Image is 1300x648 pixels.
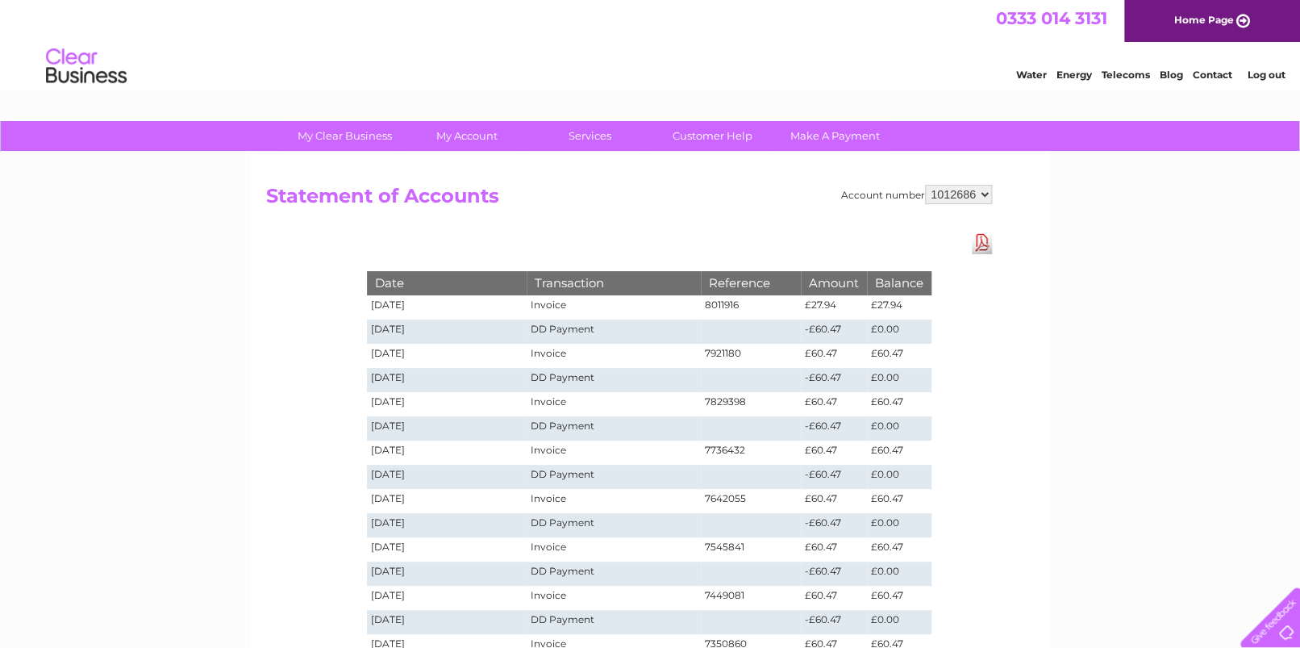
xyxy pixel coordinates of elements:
td: DD Payment [527,416,701,441]
td: [DATE] [367,320,527,344]
td: £60.47 [867,489,931,513]
a: My Clear Business [278,121,411,151]
td: [DATE] [367,610,527,634]
td: -£60.47 [801,513,867,537]
div: Clear Business is a trading name of Verastar Limited (registered in [GEOGRAPHIC_DATA] No. 3667643... [270,9,1032,78]
td: [DATE] [367,586,527,610]
td: £60.47 [867,344,931,368]
td: Invoice [527,537,701,562]
td: 7642055 [701,489,801,513]
td: DD Payment [527,562,701,586]
td: [DATE] [367,344,527,368]
td: £0.00 [867,320,931,344]
td: [DATE] [367,537,527,562]
td: £60.47 [867,392,931,416]
img: logo.png [45,42,127,91]
td: 7736432 [701,441,801,465]
th: Amount [801,271,867,295]
td: Invoice [527,586,701,610]
td: £0.00 [867,465,931,489]
td: [DATE] [367,392,527,416]
td: -£60.47 [801,610,867,634]
td: [DATE] [367,295,527,320]
td: 7449081 [701,586,801,610]
td: £0.00 [867,513,931,537]
td: 7545841 [701,537,801,562]
td: Invoice [527,441,701,465]
td: [DATE] [367,465,527,489]
td: -£60.47 [801,320,867,344]
td: £0.00 [867,368,931,392]
td: £27.94 [867,295,931,320]
th: Transaction [527,271,701,295]
td: Invoice [527,344,701,368]
td: £60.47 [867,537,931,562]
a: My Account [401,121,534,151]
a: Services [523,121,656,151]
td: £27.94 [801,295,867,320]
th: Date [367,271,527,295]
td: £60.47 [801,489,867,513]
td: DD Payment [527,320,701,344]
div: Account number [841,185,992,204]
td: Invoice [527,392,701,416]
a: Download Pdf [972,231,992,254]
a: Log out [1247,69,1285,81]
td: [DATE] [367,489,527,513]
td: £0.00 [867,562,931,586]
td: [DATE] [367,416,527,441]
th: Balance [867,271,931,295]
a: Blog [1160,69,1183,81]
td: 8011916 [701,295,801,320]
td: [DATE] [367,513,527,537]
td: £0.00 [867,610,931,634]
td: DD Payment [527,368,701,392]
td: DD Payment [527,465,701,489]
a: Contact [1193,69,1232,81]
td: -£60.47 [801,562,867,586]
a: Customer Help [646,121,779,151]
td: £0.00 [867,416,931,441]
td: Invoice [527,489,701,513]
td: £60.47 [801,441,867,465]
th: Reference [701,271,801,295]
td: 7829398 [701,392,801,416]
td: [DATE] [367,562,527,586]
a: Energy [1056,69,1092,81]
td: DD Payment [527,610,701,634]
td: Invoice [527,295,701,320]
td: -£60.47 [801,368,867,392]
a: Telecoms [1102,69,1150,81]
td: [DATE] [367,441,527,465]
a: Make A Payment [769,121,902,151]
a: 0333 014 3131 [996,8,1107,28]
a: Water [1016,69,1047,81]
td: £60.47 [867,441,931,465]
td: 7921180 [701,344,801,368]
td: £60.47 [801,392,867,416]
h2: Statement of Accounts [266,185,992,215]
td: £60.47 [801,537,867,562]
td: -£60.47 [801,416,867,441]
td: DD Payment [527,513,701,537]
td: £60.47 [801,586,867,610]
td: -£60.47 [801,465,867,489]
td: £60.47 [801,344,867,368]
td: £60.47 [867,586,931,610]
td: [DATE] [367,368,527,392]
